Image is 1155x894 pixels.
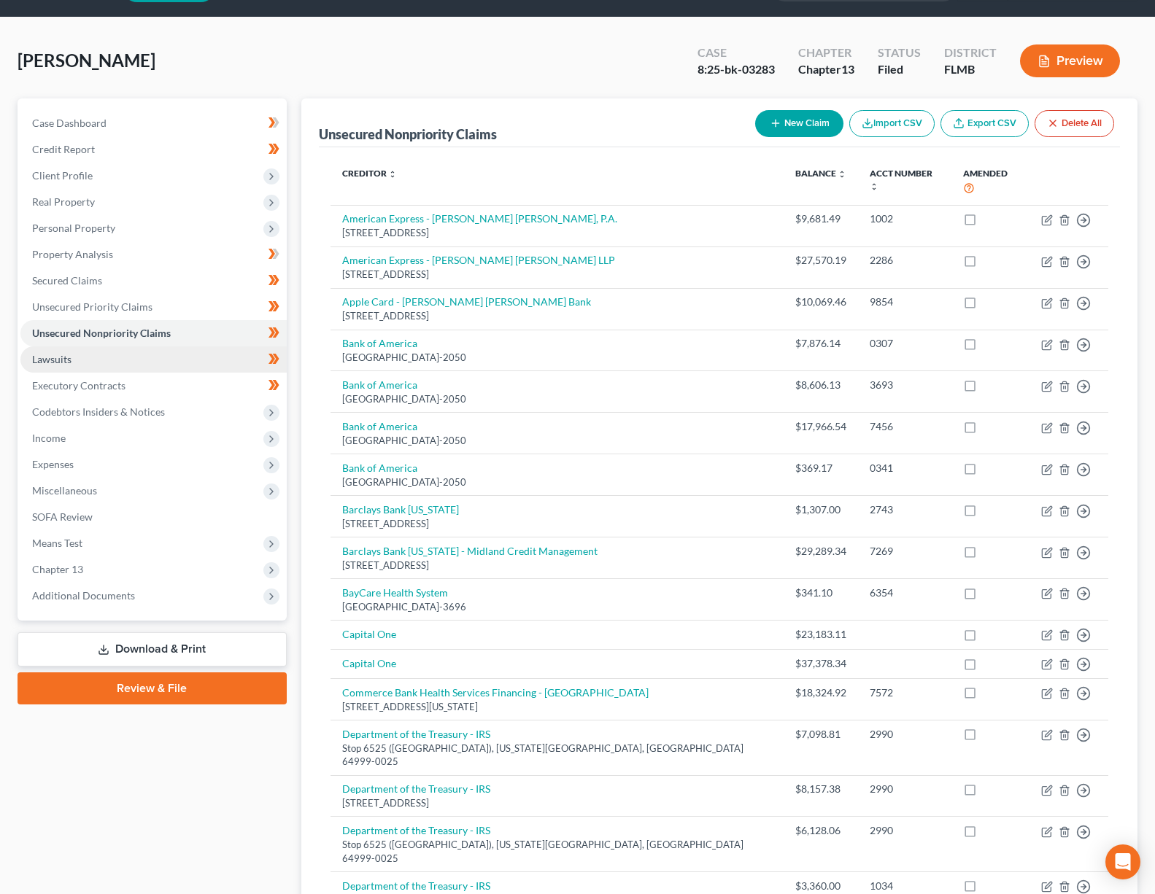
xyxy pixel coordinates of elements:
div: $10,069.46 [795,295,846,309]
div: [STREET_ADDRESS] [342,796,772,810]
div: [STREET_ADDRESS] [342,309,772,323]
div: [STREET_ADDRESS] [342,517,772,531]
span: Codebtors Insiders & Notices [32,405,165,418]
span: Lawsuits [32,353,72,365]
span: Additional Documents [32,589,135,602]
div: 6354 [870,586,939,600]
div: $8,606.13 [795,378,846,392]
div: 0341 [870,461,939,475]
i: unfold_more [870,182,878,191]
div: Unsecured Nonpriority Claims [319,125,497,143]
div: [GEOGRAPHIC_DATA]-2050 [342,351,772,365]
div: 9854 [870,295,939,309]
button: Preview [1020,44,1120,77]
div: Open Intercom Messenger [1105,844,1140,879]
div: $1,307.00 [795,502,846,517]
span: Personal Property [32,222,115,234]
span: 13 [841,62,854,76]
div: 7269 [870,544,939,559]
a: Bank of America [342,378,417,391]
a: Balance unfold_more [795,168,846,179]
a: American Express - [PERSON_NAME] [PERSON_NAME] LLP [342,254,615,266]
div: $7,098.81 [795,727,846,742]
div: $18,324.92 [795,685,846,700]
div: 2286 [870,253,939,268]
span: Means Test [32,537,82,549]
a: Bank of America [342,337,417,349]
div: $8,157.38 [795,782,846,796]
div: $9,681.49 [795,211,846,226]
div: District [944,44,997,61]
button: Delete All [1035,110,1114,137]
a: BayCare Health System [342,586,448,599]
a: Export CSV [940,110,1029,137]
a: Barclays Bank [US_STATE] [342,503,459,516]
div: [STREET_ADDRESS][US_STATE] [342,700,772,714]
div: $3,360.00 [795,879,846,893]
a: Capital One [342,628,396,640]
div: $37,378.34 [795,656,846,671]
a: Unsecured Nonpriority Claims [20,320,287,346]
a: Capital One [342,657,396,669]
button: Import CSV [849,110,935,137]
div: [GEOGRAPHIC_DATA]-3696 [342,600,772,614]
div: $6,128.06 [795,823,846,838]
div: [GEOGRAPHIC_DATA]-2050 [342,434,772,448]
div: Filed [878,61,921,78]
a: Unsecured Priority Claims [20,294,287,320]
div: 7456 [870,419,939,434]
a: Department of the Treasury - IRS [342,782,490,795]
div: $341.10 [795,586,846,600]
a: Commerce Bank Health Services Financing - [GEOGRAPHIC_DATA] [342,686,649,699]
div: [STREET_ADDRESS] [342,559,772,572]
div: $27,570.19 [795,253,846,268]
a: Bank of America [342,420,417,432]
a: Department of the Treasury - IRS [342,728,490,740]
div: 1002 [870,211,939,226]
a: Download & Print [18,632,287,666]
a: SOFA Review [20,504,287,530]
span: Executory Contracts [32,379,125,392]
span: Case Dashboard [32,117,107,129]
span: Real Property [32,195,95,208]
i: unfold_more [388,170,397,179]
a: Creditor unfold_more [342,168,397,179]
div: [GEOGRAPHIC_DATA]-2050 [342,392,772,406]
div: Chapter [798,61,854,78]
span: Client Profile [32,169,93,182]
span: Credit Report [32,143,95,155]
a: Case Dashboard [20,110,287,136]
a: Department of the Treasury - IRS [342,879,490,892]
div: 2990 [870,823,939,838]
span: Expenses [32,458,74,470]
span: Miscellaneous [32,484,97,497]
div: 3693 [870,378,939,392]
a: Secured Claims [20,268,287,294]
div: FLMB [944,61,997,78]
a: Department of the Treasury - IRS [342,824,490,836]
a: Acct Number unfold_more [870,168,932,191]
div: Stop 6525 ([GEOGRAPHIC_DATA]), [US_STATE][GEOGRAPHIC_DATA], [GEOGRAPHIC_DATA] 64999-0025 [342,742,772,769]
div: 1034 [870,879,939,893]
div: $7,876.14 [795,336,846,351]
span: Unsecured Nonpriority Claims [32,327,171,339]
div: Status [878,44,921,61]
a: Review & File [18,672,287,704]
div: Case [698,44,775,61]
span: Secured Claims [32,274,102,287]
div: $29,289.34 [795,544,846,559]
span: Unsecured Priority Claims [32,300,152,313]
a: Property Analysis [20,241,287,268]
div: $17,966.54 [795,419,846,434]
span: Property Analysis [32,248,113,260]
span: [PERSON_NAME] [18,50,155,71]
div: [STREET_ADDRESS] [342,268,772,281]
span: Income [32,432,66,444]
a: Barclays Bank [US_STATE] - Midland Credit Management [342,545,598,557]
a: Apple Card - [PERSON_NAME] [PERSON_NAME] Bank [342,295,591,308]
div: 8:25-bk-03283 [698,61,775,78]
div: 0307 [870,336,939,351]
button: New Claim [755,110,843,137]
span: SOFA Review [32,510,93,523]
div: Stop 6525 ([GEOGRAPHIC_DATA]), [US_STATE][GEOGRAPHIC_DATA], [GEOGRAPHIC_DATA] 64999-0025 [342,838,772,865]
